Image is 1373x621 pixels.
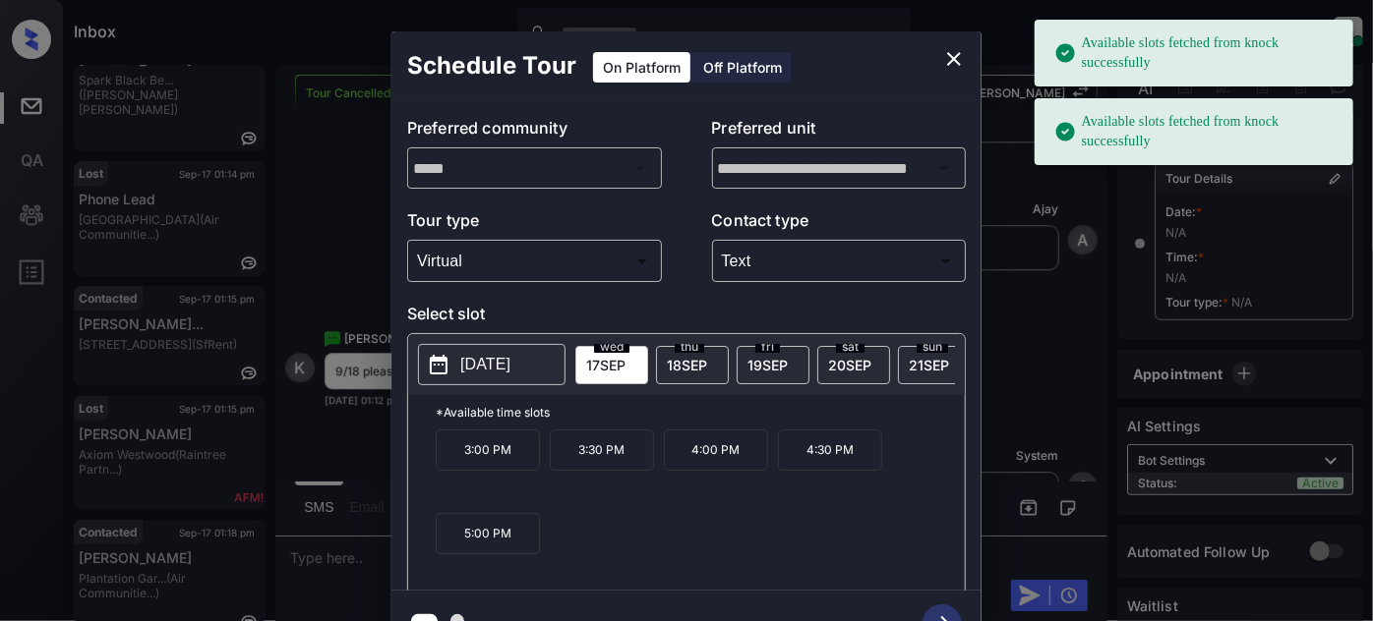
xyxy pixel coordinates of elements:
button: close [934,39,974,79]
h2: Schedule Tour [391,31,592,100]
span: 18 SEP [667,357,707,373]
span: wed [594,341,629,353]
div: On Platform [593,52,690,83]
p: Preferred community [407,116,662,147]
p: 5:00 PM [436,513,540,554]
div: Available slots fetched from knock successfully [1054,26,1338,81]
button: [DATE] [418,344,566,385]
div: Text [717,245,962,277]
span: thu [675,341,704,353]
p: Preferred unit [712,116,967,147]
div: date-select [656,346,729,384]
p: 4:00 PM [664,429,768,471]
p: Select slot [407,302,966,333]
p: Contact type [712,208,967,240]
div: date-select [817,346,890,384]
span: 17 SEP [586,357,626,373]
p: *Available time slots [436,395,965,429]
span: 20 SEP [828,357,871,373]
div: Available slots fetched from knock successfully [1054,104,1338,159]
div: date-select [737,346,809,384]
span: 21 SEP [909,357,949,373]
div: Off Platform [693,52,792,83]
div: Virtual [412,245,657,277]
div: date-select [898,346,971,384]
p: 3:30 PM [550,429,654,471]
span: sun [917,341,948,353]
p: Tour type [407,208,662,240]
p: 3:00 PM [436,429,540,471]
span: fri [755,341,780,353]
span: 19 SEP [747,357,788,373]
p: 4:30 PM [778,429,882,471]
div: date-select [575,346,648,384]
p: [DATE] [460,353,510,376]
span: sat [836,341,865,353]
